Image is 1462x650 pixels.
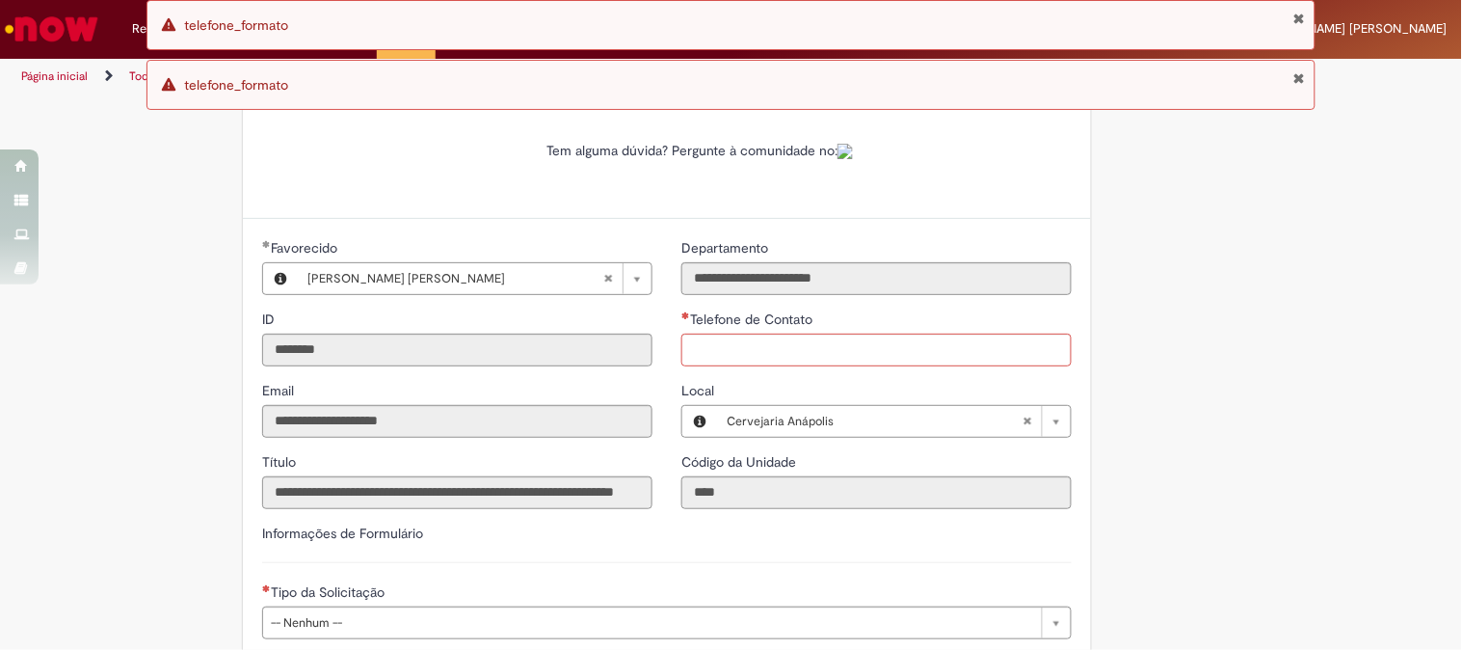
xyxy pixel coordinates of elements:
span: telefone_formato [184,16,288,34]
label: Somente leitura - Departamento [681,238,772,257]
input: Departamento [681,262,1072,295]
span: telefone_formato [184,76,288,94]
span: Somente leitura - Departamento [681,239,772,257]
input: Código da Unidade [681,476,1072,509]
span: Necessários [681,311,690,319]
label: Somente leitura - Título [262,452,300,472]
button: Favorecido, Visualizar este registro Cristiane Roberta de Souza [263,263,298,294]
input: ID [262,334,652,366]
span: Local [681,382,718,399]
span: Somente leitura - ID [262,311,279,328]
span: Necessários - Favorecido [271,239,341,257]
label: Somente leitura - Email [262,381,298,400]
label: Informações de Formulário [262,525,423,542]
p: Tem alguma dúvida? Pergunte à comunidade no: [546,141,1057,160]
abbr: Limpar campo Local [1013,406,1042,437]
a: Cervejaria AnápolisLimpar campo Local [717,406,1071,437]
span: Somente leitura - Email [262,382,298,399]
ul: Trilhas de página [14,59,960,95]
input: Email [262,405,652,438]
input: Telefone de Contato [681,334,1072,366]
span: Somente leitura - Código da Unidade [681,453,800,471]
img: ServiceNow [2,10,101,48]
a: Página inicial [21,68,88,84]
span: Somente leitura - Título [262,453,300,471]
label: Somente leitura - ID [262,310,279,329]
span: Telefone de Contato [690,311,816,328]
span: Cervejaria Anápolis [727,406,1023,437]
span: -- Nenhum -- [271,608,1032,638]
a: Todos os Catálogos [129,68,231,84]
button: Fechar Notificação [1292,11,1305,26]
span: Necessários [262,584,271,592]
abbr: Limpar campo Favorecido [594,263,623,294]
span: Obrigatório Preenchido [262,240,271,248]
button: Local, Visualizar este registro Cervejaria Anápolis [682,406,717,437]
span: [PERSON_NAME] [PERSON_NAME] [1249,20,1448,37]
span: Tipo da Solicitação [271,583,388,601]
input: Título [262,476,652,509]
span: Requisições [132,19,199,39]
label: Somente leitura - Código da Unidade [681,452,800,472]
a: Colabora [837,142,853,159]
span: [PERSON_NAME] [PERSON_NAME] [307,263,603,294]
a: [PERSON_NAME] [PERSON_NAME]Limpar campo Favorecido [298,263,651,294]
img: sys_attachment.do [837,144,853,159]
button: Fechar Notificação [1292,70,1305,86]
